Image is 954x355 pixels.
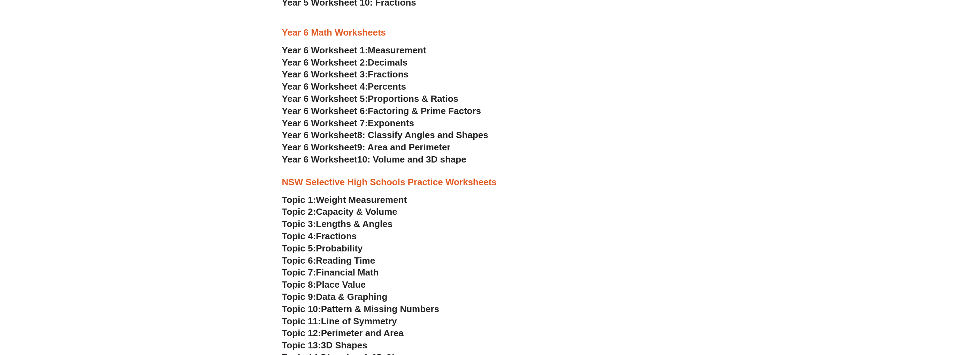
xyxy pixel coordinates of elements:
[282,292,388,302] a: Topic 9:Data & Graphing
[282,142,451,152] a: Year 6 Worksheet9: Area and Perimeter
[357,142,451,152] span: 9: Area and Perimeter
[282,267,316,278] span: Topic 7:
[321,304,439,314] span: Pattern & Missing Numbers
[316,267,379,278] span: Financial Math
[321,316,397,326] span: Line of Symmetry
[282,316,321,326] span: Topic 11:
[282,243,316,254] span: Topic 5:
[282,255,316,266] span: Topic 6:
[282,130,357,140] span: Year 6 Worksheet
[316,206,397,217] span: Capacity & Volume
[282,231,316,241] span: Topic 4:
[282,340,321,350] span: Topic 13:
[282,57,368,68] span: Year 6 Worksheet 2:
[316,195,407,205] span: Weight Measurement
[282,243,363,254] a: Topic 5:Probability
[282,154,466,165] a: Year 6 Worksheet10: Volume and 3D shape
[282,142,357,152] span: Year 6 Worksheet
[282,292,316,302] span: Topic 9:
[368,118,414,128] span: Exponents
[282,279,366,290] a: Topic 8:Place Value
[316,243,362,254] span: Probability
[282,255,375,266] a: Topic 6:Reading Time
[282,45,368,55] span: Year 6 Worksheet 1:
[282,45,426,55] a: Year 6 Worksheet 1:Measurement
[368,81,406,92] span: Percents
[316,231,357,241] span: Fractions
[368,57,407,68] span: Decimals
[282,118,368,128] span: Year 6 Worksheet 7:
[316,279,366,290] span: Place Value
[282,176,672,188] h3: NSW Selective High Schools Practice Worksheets
[282,130,488,140] a: Year 6 Worksheet8: Classify Angles and Shapes
[282,231,357,241] a: Topic 4:Fractions
[368,93,458,104] span: Proportions & Ratios
[282,106,368,116] span: Year 6 Worksheet 6:
[282,106,481,116] a: Year 6 Worksheet 6:Factoring & Prime Factors
[282,69,368,80] span: Year 6 Worksheet 3:
[282,340,367,350] a: Topic 13:3D Shapes
[282,206,316,217] span: Topic 2:
[282,304,321,314] span: Topic 10:
[368,69,409,80] span: Fractions
[282,195,407,205] a: Topic 1:Weight Measurement
[282,206,397,217] a: Topic 2:Capacity & Volume
[282,81,406,92] a: Year 6 Worksheet 4:Percents
[282,69,409,80] a: Year 6 Worksheet 3:Fractions
[282,219,393,229] a: Topic 3:Lengths & Angles
[282,27,672,39] h3: Year 6 Math Worksheets
[282,328,321,338] span: Topic 12:
[282,328,404,338] a: Topic 12:Perimeter and Area
[282,81,368,92] span: Year 6 Worksheet 4:
[357,130,488,140] span: 8: Classify Angles and Shapes
[282,267,379,278] a: Topic 7:Financial Math
[316,255,375,266] span: Reading Time
[282,195,316,205] span: Topic 1:
[282,57,408,68] a: Year 6 Worksheet 2:Decimals
[282,304,439,314] a: Topic 10:Pattern & Missing Numbers
[282,219,316,229] span: Topic 3:
[282,118,414,128] a: Year 6 Worksheet 7:Exponents
[368,106,481,116] span: Factoring & Prime Factors
[838,277,954,355] iframe: Chat Widget
[368,45,426,55] span: Measurement
[316,219,392,229] span: Lengths & Angles
[321,328,404,338] span: Perimeter and Area
[316,292,387,302] span: Data & Graphing
[357,154,466,165] span: 10: Volume and 3D shape
[282,93,368,104] span: Year 6 Worksheet 5:
[282,154,357,165] span: Year 6 Worksheet
[282,93,458,104] a: Year 6 Worksheet 5:Proportions & Ratios
[282,316,397,326] a: Topic 11:Line of Symmetry
[321,340,367,350] span: 3D Shapes
[282,279,316,290] span: Topic 8:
